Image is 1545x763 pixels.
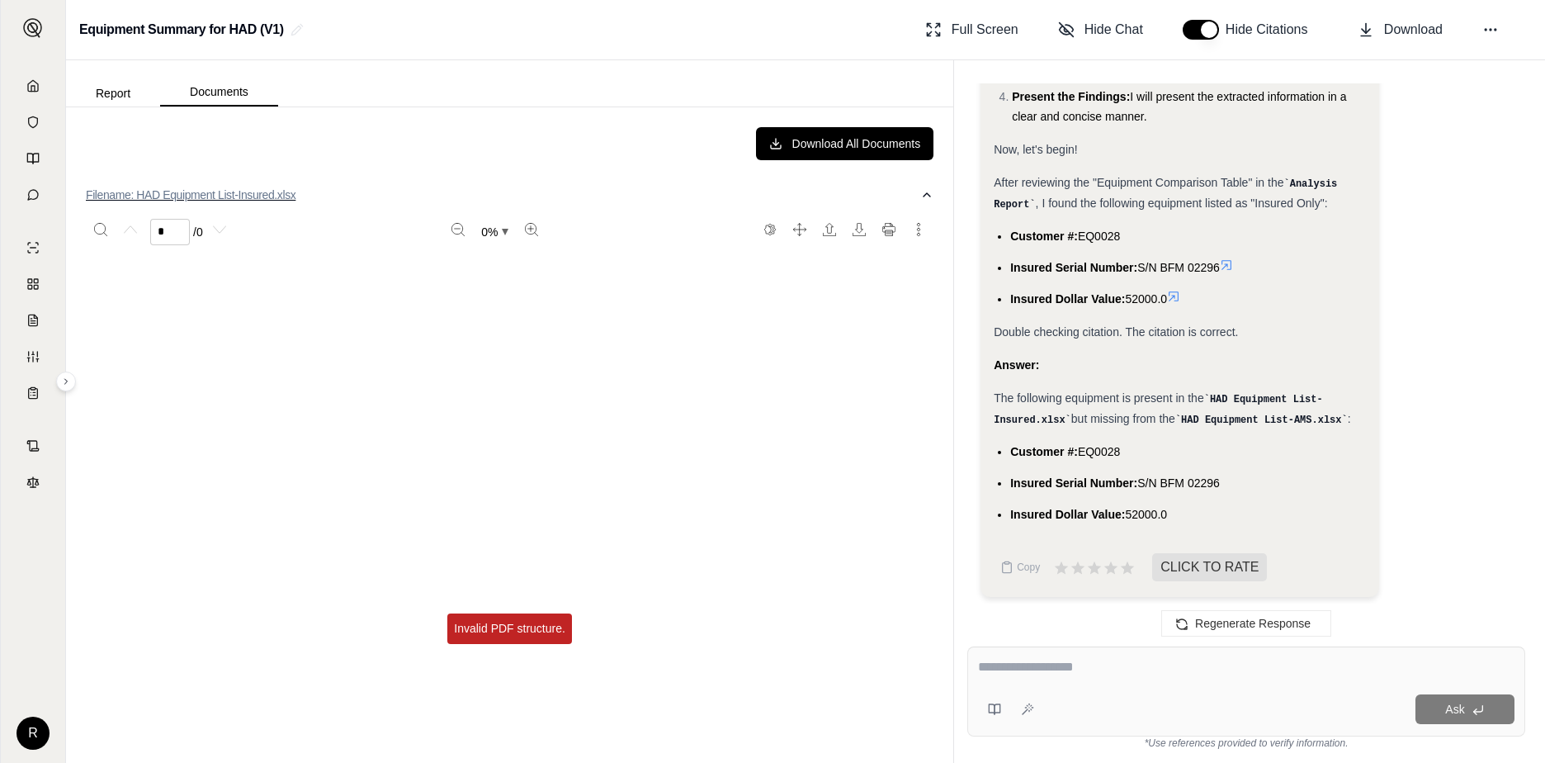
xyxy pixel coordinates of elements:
[481,224,498,240] span: 0 %
[445,216,471,243] button: Zoom out
[1078,445,1120,458] span: EQ0028
[206,216,233,243] button: Next page
[17,12,50,45] button: Expand sidebar
[1071,412,1175,425] span: but missing from the
[11,429,55,462] a: Contract Analysis
[150,219,190,245] input: Enter a page number
[1137,261,1220,274] span: S/N BFM 02296
[905,216,932,243] button: More actions
[994,358,1039,372] strong: Answer:
[1351,13,1449,46] button: Download
[11,178,55,211] a: Chat
[1010,261,1137,274] span: Insured Serial Number:
[756,127,934,160] button: Download All Documents
[876,216,902,243] button: Print
[994,551,1047,584] button: Copy
[994,176,1283,189] span: After reviewing the "Equipment Comparison Table" in the
[86,173,933,216] button: Filename: HAD Equipment List-Insured.xlsx
[1010,445,1078,458] span: Customer #:
[86,187,295,203] p: Filename: HAD Equipment List-Insured.xlsx
[1051,13,1150,46] button: Hide Chat
[967,737,1525,750] div: *Use references provided to verify information.
[1195,617,1311,630] span: Regenerate Response
[193,224,203,240] span: / 0
[23,18,43,38] img: Expand sidebar
[1152,553,1267,581] span: CLICK TO RATE
[787,216,813,243] button: Full screen
[11,466,55,499] a: Legal Search Engine
[17,717,50,750] div: R
[1415,694,1514,724] button: Ask
[919,13,1025,46] button: Full Screen
[1226,20,1318,40] span: Hide Citations
[1010,292,1125,306] span: Insured Dollar Value:
[66,80,160,107] button: Report
[87,216,114,243] button: Search
[1084,20,1143,40] span: Hide Chat
[1125,292,1167,306] span: 52000.0
[11,377,55,410] a: Coverage Table
[1012,90,1346,123] span: I will present the extracted information in a clear and concise manner.
[11,69,55,102] a: Home
[1445,703,1464,716] span: Ask
[994,178,1337,211] code: Analysis Report
[757,216,783,243] button: Switch to the dark theme
[117,216,144,243] button: Previous page
[994,143,1078,156] span: Now, let's begin!
[11,268,55,301] a: Policy Comparisons
[1137,476,1220,490] span: S/N BFM 02296
[1010,508,1125,521] span: Insured Dollar Value:
[11,142,55,175] a: Prompt Library
[1036,197,1328,210] span: , I found the following equipment listed as "Insured Only":
[447,614,572,644] div: Invalid PDF structure.
[11,231,55,264] a: Single Policy
[816,216,843,243] button: Open file
[994,394,1323,426] code: HAD Equipment List-Insured.xlsx
[1010,476,1137,490] span: Insured Serial Number:
[11,106,55,139] a: Documents Vault
[1161,610,1331,637] button: Regenerate Response
[1012,90,1130,103] span: Present the Findings:
[846,216,872,243] button: Download
[1078,230,1120,243] span: EQ0028
[1017,561,1040,574] span: Copy
[1384,20,1443,40] span: Download
[952,20,1018,40] span: Full Screen
[160,78,278,107] button: Documents
[475,219,514,245] button: Zoom document
[1125,508,1167,521] span: 52000.0
[11,340,55,373] a: Custom Report
[1175,415,1348,426] code: HAD Equipment List-AMS.xlsx
[11,304,55,337] a: Claim Coverage
[994,391,1203,405] span: The following equipment is present in the
[79,15,284,45] h2: Equipment Summary for HAD (V1)
[1348,412,1351,425] span: :
[56,372,76,391] button: Expand sidebar
[1010,230,1078,243] span: Customer #:
[518,216,545,243] button: Zoom in
[994,325,1238,339] span: Double checking citation. The citation is correct.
